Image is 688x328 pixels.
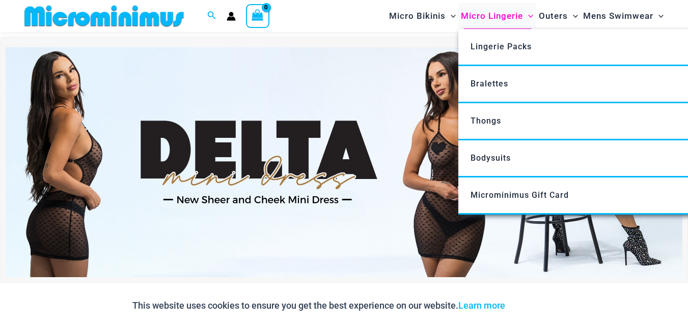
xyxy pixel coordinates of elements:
span: Microminimus Gift Card [471,190,569,200]
img: Delta Black Hearts Dress [6,47,682,277]
a: View Shopping Cart, empty [246,4,269,27]
span: Menu Toggle [523,3,533,29]
span: Mens Swimwear [583,3,653,29]
span: Menu Toggle [653,3,664,29]
span: Micro Bikinis [389,3,446,29]
button: Accept [513,293,556,318]
a: Micro LingerieMenu ToggleMenu Toggle [458,3,536,29]
a: Mens SwimwearMenu ToggleMenu Toggle [581,3,666,29]
span: Menu Toggle [568,3,578,29]
img: MM SHOP LOGO FLAT [20,5,188,27]
nav: Site Navigation [385,2,668,31]
span: Outers [539,3,568,29]
span: Lingerie Packs [471,42,532,51]
span: Bodysuits [471,153,511,163]
span: Bralettes [471,79,508,88]
span: Menu Toggle [446,3,456,29]
a: Account icon link [227,12,236,21]
span: Micro Lingerie [461,3,523,29]
p: This website uses cookies to ensure you get the best experience on our website. [132,298,505,313]
span: Thongs [471,116,501,126]
a: Micro BikinisMenu ToggleMenu Toggle [387,3,458,29]
a: OutersMenu ToggleMenu Toggle [536,3,581,29]
a: Learn more [458,300,505,311]
a: Search icon link [207,10,216,22]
